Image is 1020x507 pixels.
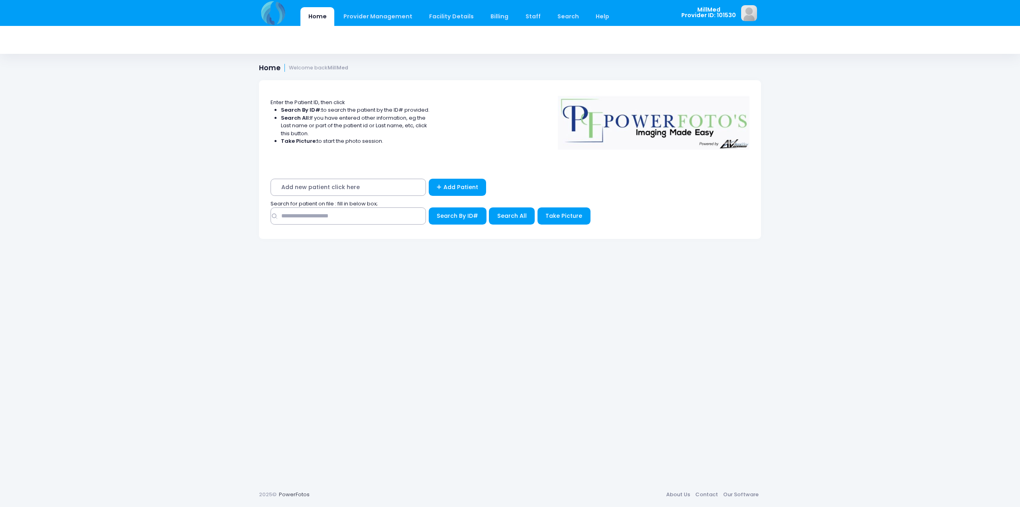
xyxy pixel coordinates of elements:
[281,137,317,145] strong: Take Picture:
[300,7,334,26] a: Home
[259,64,348,72] h1: Home
[281,137,430,145] li: to start the photo session.
[437,212,478,220] span: Search By ID#
[588,7,617,26] a: Help
[271,200,378,207] span: Search for patient on file : fill in below box;
[271,99,345,106] span: Enter the Patient ID, then click
[289,65,348,71] small: Welcome back
[720,487,761,502] a: Our Software
[549,7,586,26] a: Search
[483,7,516,26] a: Billing
[692,487,720,502] a: Contact
[429,179,486,196] a: Add Patient
[328,64,348,71] strong: MillMed
[518,7,548,26] a: Staff
[279,491,310,498] a: PowerFotos
[681,7,736,18] span: MillMed Provider ID: 101530
[281,106,322,114] strong: Search By ID#:
[554,91,753,150] img: Logo
[271,179,426,196] span: Add new patient click here
[422,7,482,26] a: Facility Details
[489,207,535,225] button: Search All
[335,7,420,26] a: Provider Management
[545,212,582,220] span: Take Picture
[497,212,527,220] span: Search All
[663,487,692,502] a: About Us
[259,491,277,498] span: 2025©
[429,207,486,225] button: Search By ID#
[741,5,757,21] img: image
[537,207,590,225] button: Take Picture
[281,114,430,138] li: If you have entered other information, eg the Last name or part of the patient id or Last name, e...
[281,106,430,114] li: to search the patient by the ID# provided.
[281,114,310,122] strong: Search All:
